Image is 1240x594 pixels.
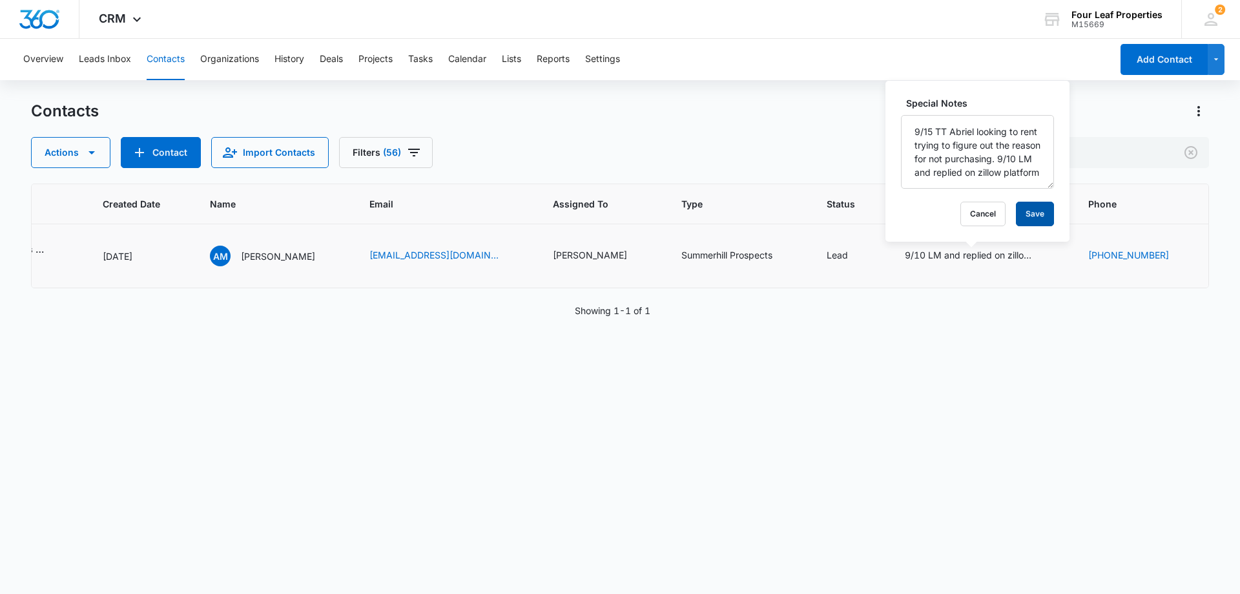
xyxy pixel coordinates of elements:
[210,197,320,211] span: Name
[339,137,433,168] button: Filters
[320,39,343,80] button: Deals
[905,248,1034,262] div: 9/10 LM and replied on zillow platform
[121,137,201,168] button: Add Contact
[1008,137,1209,168] input: Search Contacts
[1071,10,1162,20] div: account name
[681,197,777,211] span: Type
[211,137,329,168] button: Import Contacts
[1088,248,1169,262] a: [PHONE_NUMBER]
[79,39,131,80] button: Leads Inbox
[681,248,772,262] div: Summerhill Prospects
[369,248,522,264] div: Email - abrielmarshall96@gmail.com - Select to Edit Field
[358,39,393,80] button: Projects
[1121,44,1208,75] button: Add Contact
[575,304,650,317] p: Showing 1-1 of 1
[553,197,632,211] span: Assigned To
[502,39,521,80] button: Lists
[827,197,855,211] span: Status
[1181,142,1201,163] button: Clear
[147,39,185,80] button: Contacts
[906,96,1059,110] label: Special Notes
[31,137,110,168] button: Actions
[1016,202,1054,226] button: Save
[827,248,871,264] div: Status - Lead - Select to Edit Field
[553,248,627,262] div: [PERSON_NAME]
[210,246,231,266] span: AM
[827,248,848,262] div: Lead
[1088,197,1173,211] span: Phone
[1215,5,1225,15] span: 2
[103,197,160,211] span: Created Date
[23,39,63,80] button: Overview
[369,248,499,262] a: [EMAIL_ADDRESS][DOMAIN_NAME]
[448,39,486,80] button: Calendar
[960,202,1006,226] button: Cancel
[1088,248,1192,264] div: Phone - (810) 333-0257 - Select to Edit Field
[1215,5,1225,15] div: notifications count
[901,115,1054,189] textarea: 9/15 TT Abriel looking to rent trying to figure out the reason for not purchasing. 9/10 LM and re...
[553,248,650,264] div: Assigned To - Adam Schoenborn - Select to Edit Field
[241,249,315,263] p: [PERSON_NAME]
[408,39,433,80] button: Tasks
[210,246,338,266] div: Name - Abriel Marshall - Select to Edit Field
[103,249,179,263] div: [DATE]
[585,39,620,80] button: Settings
[369,197,503,211] span: Email
[1071,20,1162,29] div: account id
[200,39,259,80] button: Organizations
[31,101,99,121] h1: Contacts
[681,248,796,264] div: Type - Summerhill Prospects - Select to Edit Field
[274,39,304,80] button: History
[383,148,401,157] span: (56)
[905,248,1057,264] div: Special Notes - 9/10 LM and replied on zillow platform - Select to Edit Field
[537,39,570,80] button: Reports
[1188,101,1209,122] button: Actions
[99,12,126,25] span: CRM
